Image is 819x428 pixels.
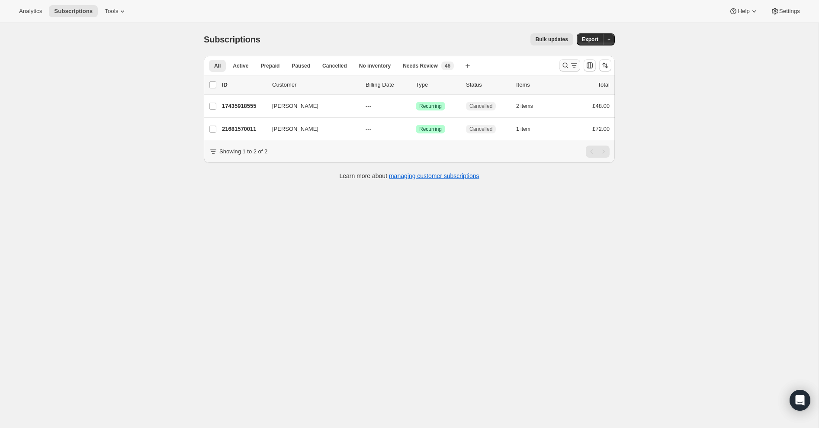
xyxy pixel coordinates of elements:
button: Customize table column order and visibility [584,59,596,71]
span: Settings [779,8,800,15]
button: [PERSON_NAME] [267,122,353,136]
span: Prepaid [260,62,279,69]
div: 21681570011[PERSON_NAME]---SuccessRecurringCancelled1 item£72.00 [222,123,610,135]
button: Create new view [461,60,475,72]
span: Paused [292,62,310,69]
p: ID [222,81,265,89]
button: Help [724,5,763,17]
p: Customer [272,81,359,89]
button: Settings [765,5,805,17]
button: Subscriptions [49,5,98,17]
button: 2 items [516,100,543,112]
span: Cancelled [322,62,347,69]
p: 21681570011 [222,125,265,133]
p: Showing 1 to 2 of 2 [219,147,267,156]
p: Learn more about [340,172,479,180]
span: Bulk updates [536,36,568,43]
nav: Pagination [586,146,610,158]
span: Analytics [19,8,42,15]
p: Total [598,81,610,89]
span: [PERSON_NAME] [272,125,318,133]
span: Tools [105,8,118,15]
span: Subscriptions [204,35,260,44]
span: Recurring [419,103,442,110]
div: Type [416,81,459,89]
span: £48.00 [592,103,610,109]
button: Bulk updates [530,33,573,45]
p: Status [466,81,509,89]
button: Sort the results [599,59,611,71]
div: IDCustomerBilling DateTypeStatusItemsTotal [222,81,610,89]
span: No inventory [359,62,391,69]
span: [PERSON_NAME] [272,102,318,110]
span: --- [366,103,371,109]
p: Billing Date [366,81,409,89]
span: £72.00 [592,126,610,132]
div: Items [516,81,559,89]
span: 46 [445,62,450,69]
button: Export [577,33,604,45]
span: Help [738,8,749,15]
span: Subscriptions [54,8,93,15]
span: Recurring [419,126,442,133]
a: managing customer subscriptions [389,172,479,179]
span: 2 items [516,103,533,110]
span: Export [582,36,598,43]
span: 1 item [516,126,530,133]
div: 17435918555[PERSON_NAME]---SuccessRecurringCancelled2 items£48.00 [222,100,610,112]
button: Tools [100,5,132,17]
button: Analytics [14,5,47,17]
span: Needs Review [403,62,438,69]
span: Cancelled [469,126,492,133]
button: [PERSON_NAME] [267,99,353,113]
span: All [214,62,221,69]
span: --- [366,126,371,132]
div: Open Intercom Messenger [790,390,810,411]
span: Active [233,62,248,69]
span: Cancelled [469,103,492,110]
p: 17435918555 [222,102,265,110]
button: 1 item [516,123,540,135]
button: Search and filter results [559,59,580,71]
